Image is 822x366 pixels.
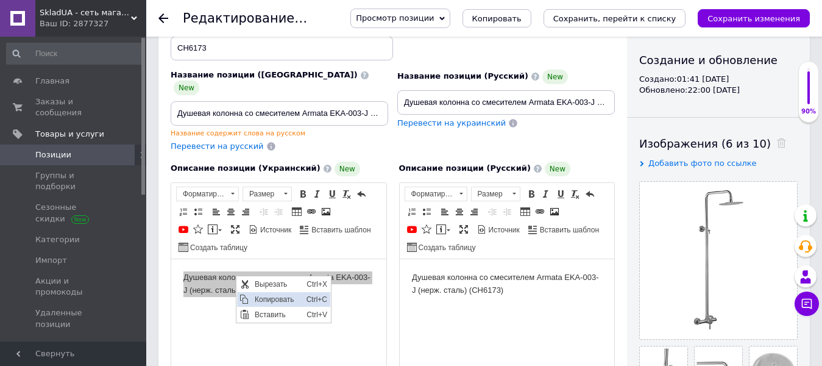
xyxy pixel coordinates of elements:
[472,14,522,23] span: Копировать
[176,187,239,201] a: Форматирование
[569,187,582,201] a: Убрать форматирование
[15,1,67,15] span: Вырезать
[434,223,452,236] a: Вставить сообщение
[648,159,757,168] span: Добавить фото по ссылке
[405,187,467,201] a: Форматирование
[798,61,819,123] div: 90% Качество заполнения
[206,223,224,236] a: Вставить сообщение
[356,13,434,23] span: Просмотр позиции
[639,52,798,68] div: Создание и обновление
[35,76,69,87] span: Главная
[67,31,94,46] span: Ctrl+V
[247,223,293,236] a: Источник
[538,225,599,235] span: Вставить шаблон
[305,205,318,218] a: Вставить/Редактировать ссылку (Ctrl+L)
[35,149,71,160] span: Позиции
[405,187,455,201] span: Форматирование
[542,70,568,84] span: New
[210,205,223,218] a: По левому краю
[471,187,520,201] a: Размер
[177,223,190,236] a: Добавить видео с YouTube
[405,240,478,254] a: Создать таблицу
[639,136,798,151] div: Изображения (6 из 10)
[15,16,67,30] span: Копировать
[553,14,676,23] i: Сохранить, перейти к списку
[453,205,466,218] a: По центру
[335,162,360,176] span: New
[35,202,113,224] span: Сезонные скидки
[462,9,531,27] button: Копировать
[177,187,227,201] span: Форматирование
[310,225,370,235] span: Вставить шаблон
[35,234,80,245] span: Категории
[397,90,615,115] input: Например, H&M женское платье зеленое 38 размер вечернее макси с блестками
[467,205,481,218] a: По правому краю
[405,205,419,218] a: Вставить / удалить нумерованный список
[15,31,67,46] span: Вставить
[707,14,800,23] i: Сохранить изменения
[325,187,339,201] a: Подчеркнутый (Ctrl+U)
[67,1,94,15] span: Ctrl+X
[6,43,144,65] input: Поиск
[799,107,818,116] div: 90%
[355,187,368,201] a: Отменить (Ctrl+Z)
[405,223,419,236] a: Добавить видео с YouTube
[548,205,561,218] a: Изображение
[544,9,686,27] button: Сохранить, перейти к списку
[35,276,113,298] span: Акции и промокоды
[438,205,452,218] a: По левому краю
[243,187,280,201] span: Размер
[583,187,597,201] a: Отменить (Ctrl+Z)
[1,16,94,30] a: Копировать
[40,7,131,18] span: SkladUA - сеть магазинов сантехники и бытовой техники
[258,225,291,235] span: Источник
[399,163,531,173] span: Описание позиции (Русский)
[319,205,333,218] a: Изображение
[177,205,190,218] a: Вставить / удалить нумерованный список
[698,9,810,27] button: Сохранить изменения
[35,307,113,329] span: Удаленные позиции
[486,205,499,218] a: Уменьшить отступ
[397,71,528,81] span: Название позиции (Русский)
[257,205,271,218] a: Уменьшить отступ
[457,223,470,236] a: Развернуть
[239,205,252,218] a: По правому краю
[171,163,321,173] span: Описание позиции (Украинский)
[417,243,476,253] span: Создать таблицу
[340,187,353,201] a: Убрать форматирование
[67,16,94,30] span: Ctrl+C
[795,292,819,316] button: Чат с покупателем
[272,205,285,218] a: Увеличить отступ
[290,205,303,218] a: Таблица
[188,243,247,253] span: Создать таблицу
[191,223,205,236] a: Вставить иконку
[224,205,238,218] a: По центру
[311,187,324,201] a: Курсив (Ctrl+I)
[35,170,113,192] span: Группы и подборки
[420,223,433,236] a: Вставить иконку
[526,223,601,236] a: Вставить шаблон
[500,205,514,218] a: Увеличить отступ
[487,225,520,235] span: Источник
[171,142,264,151] span: Перевести на русский
[40,18,146,29] div: Ваш ID: 2877327
[229,223,242,236] a: Развернуть
[420,205,433,218] a: Вставить / удалить маркированный список
[475,223,522,236] a: Источник
[171,129,388,138] div: Название содержит слова на русском
[35,255,67,266] span: Импорт
[639,85,798,96] div: Обновлено: 22:00 [DATE]
[545,162,570,176] span: New
[174,81,199,95] span: New
[298,223,372,236] a: Вставить шаблон
[639,74,798,85] div: Создано: 01:41 [DATE]
[171,70,358,79] span: Название позиции ([GEOGRAPHIC_DATA])
[539,187,553,201] a: Курсив (Ctrl+I)
[35,96,113,118] span: Заказы и сообщения
[35,340,113,362] span: Восстановление позиций
[243,187,292,201] a: Размер
[525,187,538,201] a: Полужирный (Ctrl+B)
[296,187,310,201] a: Полужирный (Ctrl+B)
